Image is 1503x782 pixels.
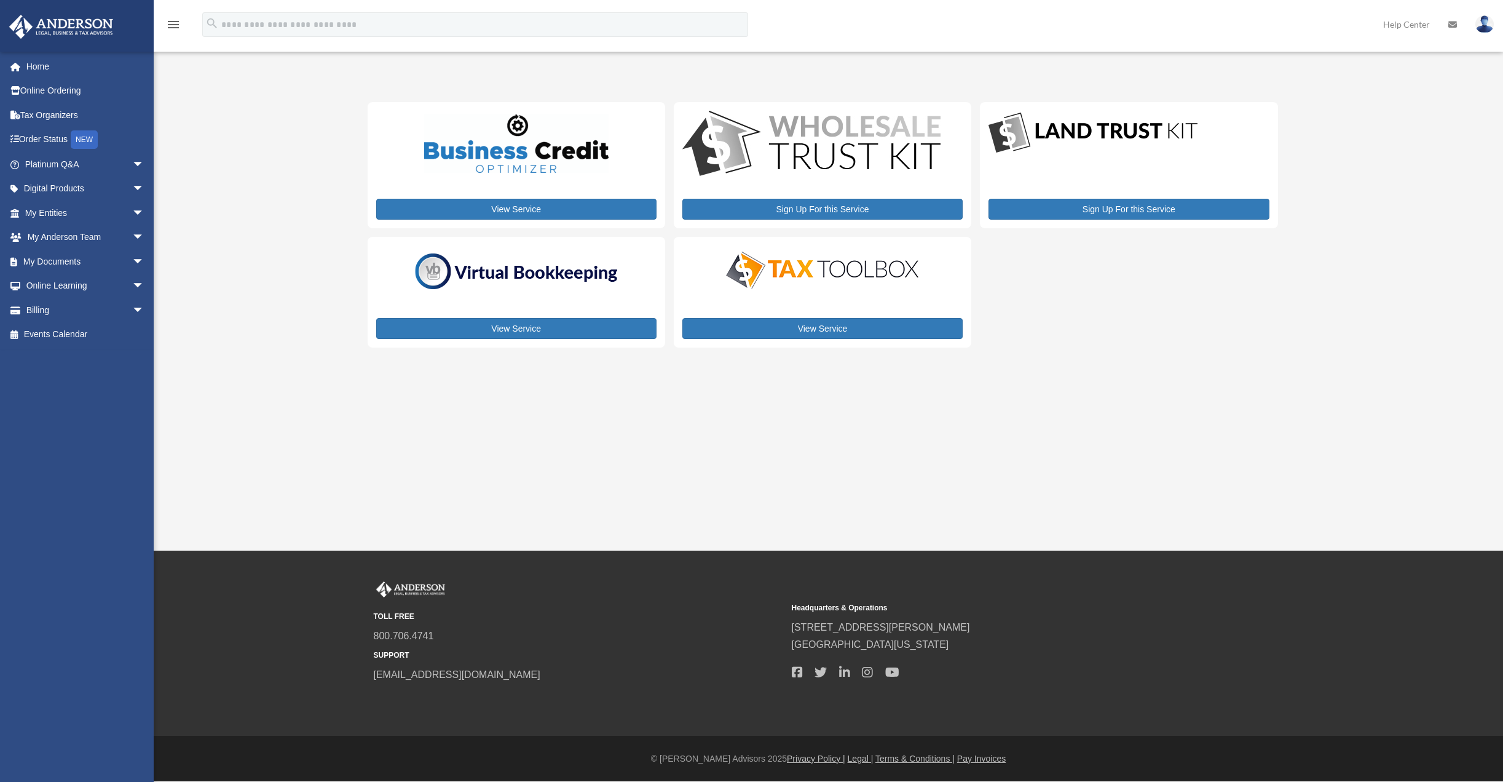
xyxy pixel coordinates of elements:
a: Sign Up For this Service [988,199,1269,220]
span: arrow_drop_down [132,298,157,323]
a: 800.706.4741 [374,631,434,641]
a: Home [9,54,163,79]
small: TOLL FREE [374,610,783,623]
span: arrow_drop_down [132,249,157,274]
a: Tax Organizers [9,103,163,127]
img: WS-Trust-Kit-lgo-1.jpg [682,111,941,179]
a: Billingarrow_drop_down [9,298,163,322]
small: Headquarters & Operations [792,602,1201,615]
img: Anderson Advisors Platinum Portal [6,15,117,39]
a: Privacy Policy | [787,754,845,764]
span: arrow_drop_down [132,152,157,177]
a: Platinum Q&Aarrow_drop_down [9,152,163,177]
a: [STREET_ADDRESS][PERSON_NAME] [792,622,970,632]
a: Pay Invoices [957,754,1006,764]
i: menu [166,17,181,32]
img: Anderson Advisors Platinum Portal [374,581,448,597]
a: menu [166,22,181,32]
small: SUPPORT [374,649,783,662]
div: © [PERSON_NAME] Advisors 2025 [154,751,1503,767]
a: Legal | [848,754,874,764]
a: Online Ordering [9,79,163,103]
span: arrow_drop_down [132,225,157,250]
a: Order StatusNEW [9,127,163,153]
a: [GEOGRAPHIC_DATA][US_STATE] [792,639,949,650]
a: View Service [682,318,963,339]
i: search [205,17,219,30]
a: Events Calendar [9,322,163,347]
a: Online Learningarrow_drop_down [9,274,163,298]
a: View Service [376,318,657,339]
a: My Documentsarrow_drop_down [9,249,163,274]
span: arrow_drop_down [132,274,157,299]
a: Terms & Conditions | [875,754,955,764]
a: My Entitiesarrow_drop_down [9,201,163,225]
img: User Pic [1475,15,1494,33]
a: Sign Up For this Service [682,199,963,220]
span: arrow_drop_down [132,177,157,202]
a: [EMAIL_ADDRESS][DOMAIN_NAME] [374,669,540,680]
div: NEW [71,130,98,149]
a: My Anderson Teamarrow_drop_down [9,225,163,250]
a: View Service [376,199,657,220]
span: arrow_drop_down [132,201,157,226]
img: LandTrust_lgo-1.jpg [988,111,1197,156]
a: Digital Productsarrow_drop_down [9,177,157,201]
